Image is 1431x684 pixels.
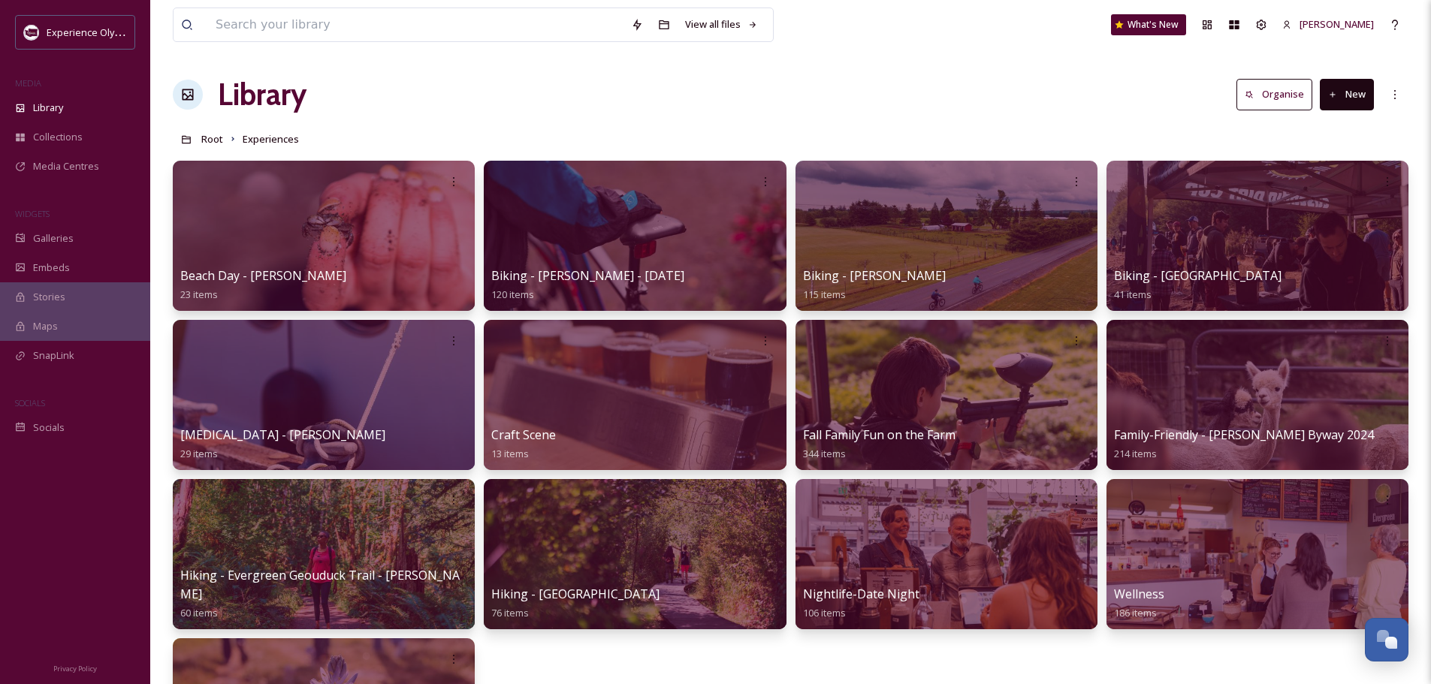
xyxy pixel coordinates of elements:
[491,587,660,619] a: Hiking - [GEOGRAPHIC_DATA]76 items
[803,447,846,460] span: 344 items
[33,261,70,275] span: Embeds
[491,428,556,460] a: Craft Scene13 items
[218,72,306,117] a: Library
[53,658,97,676] a: Privacy Policy
[180,426,385,443] span: [MEDICAL_DATA] - [PERSON_NAME]
[1114,428,1374,460] a: Family-Friendly - [PERSON_NAME] Byway 2024214 items
[1365,618,1408,661] button: Open Chat
[243,132,299,146] span: Experiences
[803,586,919,602] span: Nightlife-Date Night
[53,664,97,673] span: Privacy Policy
[180,269,346,301] a: Beach Day - [PERSON_NAME]23 items
[1114,447,1157,460] span: 214 items
[180,568,460,619] a: Hiking - Evergreen Geouduck Trail - [PERSON_NAME]60 items
[33,290,65,304] span: Stories
[803,606,846,619] span: 106 items
[33,319,58,333] span: Maps
[1114,586,1164,602] span: Wellness
[678,10,765,39] a: View all files
[1114,288,1152,301] span: 41 items
[491,267,684,284] span: Biking - [PERSON_NAME] - [DATE]
[15,208,50,219] span: WIDGETS
[491,288,534,301] span: 120 items
[47,25,136,39] span: Experience Olympia
[180,428,385,460] a: [MEDICAL_DATA] - [PERSON_NAME]29 items
[1300,17,1374,31] span: [PERSON_NAME]
[208,8,623,41] input: Search your library
[1275,10,1381,39] a: [PERSON_NAME]
[1320,79,1374,110] button: New
[803,426,956,443] span: Fall Family Fun on the Farm
[15,77,41,89] span: MEDIA
[803,428,956,460] a: Fall Family Fun on the Farm344 items
[491,586,660,602] span: Hiking - [GEOGRAPHIC_DATA]
[1114,606,1157,619] span: 186 items
[180,267,346,284] span: Beach Day - [PERSON_NAME]
[33,101,63,115] span: Library
[491,269,684,301] a: Biking - [PERSON_NAME] - [DATE]120 items
[15,397,45,408] span: SOCIALS
[24,25,39,40] img: download.jpeg
[33,159,99,173] span: Media Centres
[180,447,218,460] span: 29 items
[201,132,223,146] span: Root
[1111,14,1186,35] a: What's New
[33,231,74,246] span: Galleries
[201,130,223,148] a: Root
[1114,587,1164,619] a: Wellness186 items
[180,567,460,602] span: Hiking - Evergreen Geouduck Trail - [PERSON_NAME]
[33,420,65,435] span: Socials
[33,130,83,144] span: Collections
[491,426,556,443] span: Craft Scene
[491,447,529,460] span: 13 items
[803,587,919,619] a: Nightlife-Date Night106 items
[803,267,946,284] span: Biking - [PERSON_NAME]
[1114,426,1374,443] span: Family-Friendly - [PERSON_NAME] Byway 2024
[243,130,299,148] a: Experiences
[33,348,74,363] span: SnapLink
[1114,269,1282,301] a: Biking - [GEOGRAPHIC_DATA]41 items
[180,606,218,619] span: 60 items
[491,606,529,619] span: 76 items
[180,288,218,301] span: 23 items
[803,288,846,301] span: 115 items
[1236,79,1312,110] button: Organise
[1114,267,1282,284] span: Biking - [GEOGRAPHIC_DATA]
[803,269,946,301] a: Biking - [PERSON_NAME]115 items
